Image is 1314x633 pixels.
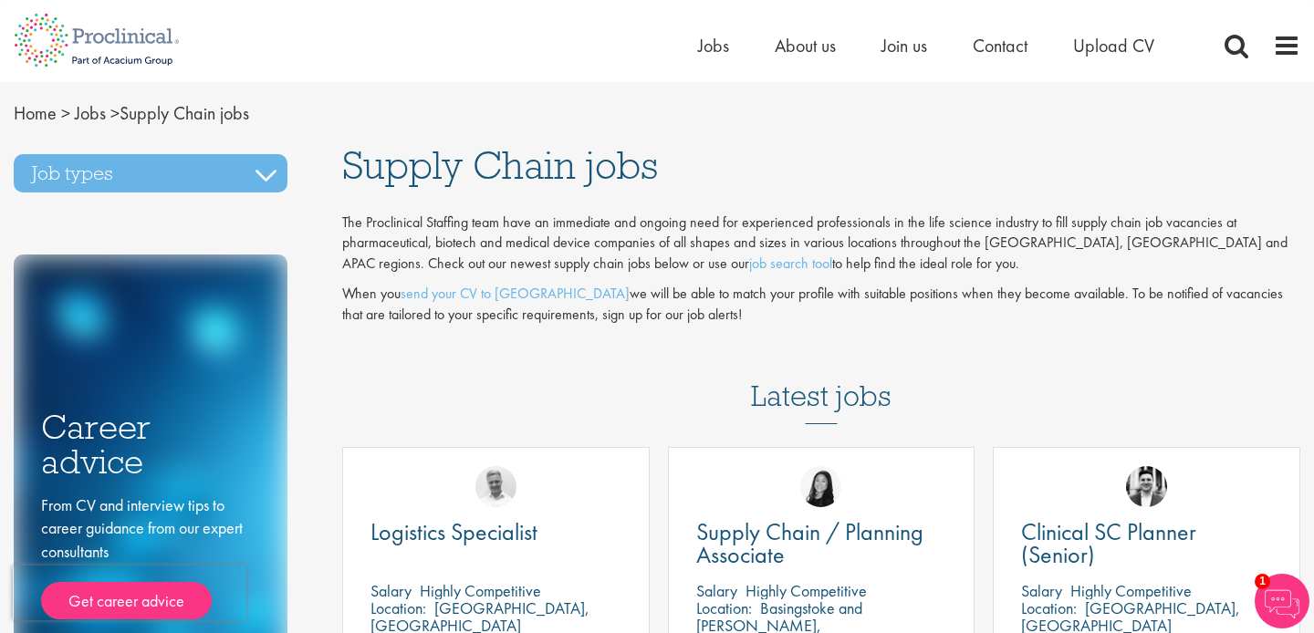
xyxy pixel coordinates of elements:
[13,566,246,620] iframe: reCAPTCHA
[475,466,516,507] img: Joshua Bye
[342,140,658,190] span: Supply Chain jobs
[110,101,120,125] span: >
[696,516,923,570] span: Supply Chain / Planning Associate
[696,521,947,566] a: Supply Chain / Planning Associate
[1021,580,1062,601] span: Salary
[14,101,249,125] span: Supply Chain jobs
[370,580,412,601] span: Salary
[1255,574,1309,628] img: Chatbot
[370,597,426,618] span: Location:
[420,580,541,601] p: Highly Competitive
[1255,574,1270,589] span: 1
[1070,580,1192,601] p: Highly Competitive
[1021,521,1272,566] a: Clinical SC Planner (Senior)
[1073,34,1154,57] a: Upload CV
[775,34,836,57] a: About us
[14,101,57,125] a: breadcrumb link to Home
[696,597,752,618] span: Location:
[973,34,1027,57] a: Contact
[1126,466,1167,507] img: Edward Little
[61,101,70,125] span: >
[800,466,841,507] img: Numhom Sudsok
[342,213,1300,275] p: The Proclinical Staffing team have an immediate and ongoing need for experienced professionals in...
[749,254,832,273] a: job search tool
[1021,516,1196,570] span: Clinical SC Planner (Senior)
[698,34,729,57] a: Jobs
[751,335,892,424] h3: Latest jobs
[696,580,737,601] span: Salary
[370,516,537,547] span: Logistics Specialist
[1021,597,1077,618] span: Location:
[75,101,106,125] a: breadcrumb link to Jobs
[41,493,260,620] div: From CV and interview tips to career guidance from our expert consultants
[370,521,621,544] a: Logistics Specialist
[746,580,867,601] p: Highly Competitive
[881,34,927,57] a: Join us
[401,284,630,303] a: send your CV to [GEOGRAPHIC_DATA]
[342,284,1300,326] p: When you we will be able to match your profile with suitable positions when they become available...
[41,410,260,480] h3: Career advice
[14,154,287,192] h3: Job types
